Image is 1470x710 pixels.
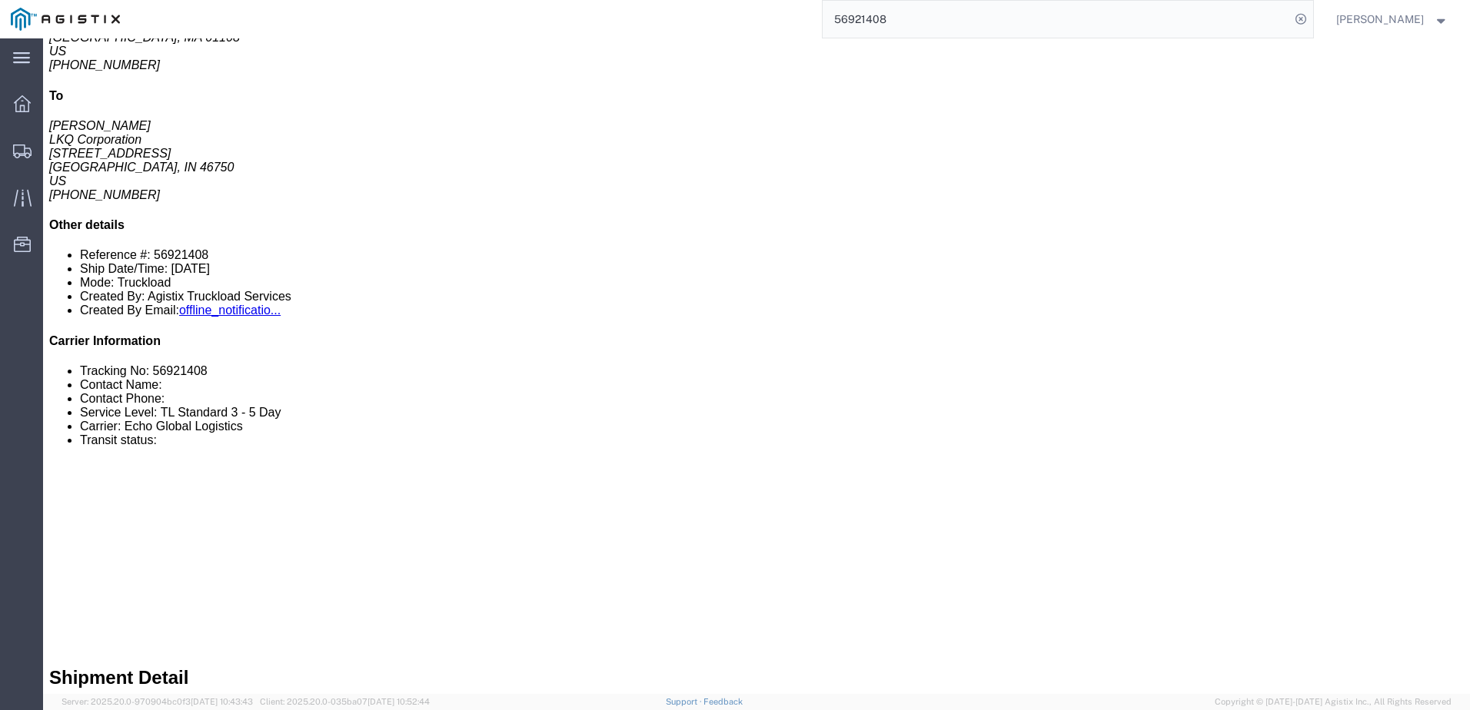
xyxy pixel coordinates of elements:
[11,8,120,31] img: logo
[823,1,1290,38] input: Search for shipment number, reference number
[367,697,430,706] span: [DATE] 10:52:44
[1336,11,1424,28] span: Nathan Seeley
[1335,10,1449,28] button: [PERSON_NAME]
[1215,695,1452,708] span: Copyright © [DATE]-[DATE] Agistix Inc., All Rights Reserved
[62,697,253,706] span: Server: 2025.20.0-970904bc0f3
[703,697,743,706] a: Feedback
[260,697,430,706] span: Client: 2025.20.0-035ba07
[666,697,704,706] a: Support
[191,697,253,706] span: [DATE] 10:43:43
[43,38,1470,694] iframe: FS Legacy Container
